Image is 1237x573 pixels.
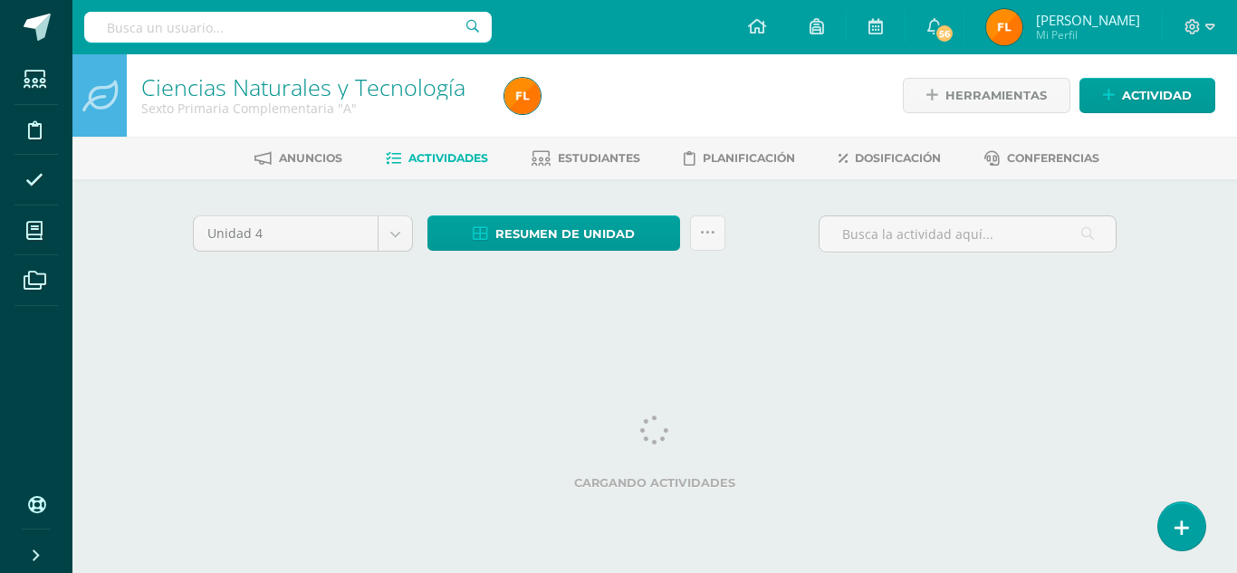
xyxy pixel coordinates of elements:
[1122,79,1192,112] span: Actividad
[1036,27,1140,43] span: Mi Perfil
[839,144,941,173] a: Dosificación
[504,78,541,114] img: 25f6e6797fd9adb8834a93e250faf539.png
[903,78,1070,113] a: Herramientas
[558,151,640,165] span: Estudiantes
[986,9,1022,45] img: 25f6e6797fd9adb8834a93e250faf539.png
[141,72,465,102] a: Ciencias Naturales y Tecnología
[1007,151,1099,165] span: Conferencias
[408,151,488,165] span: Actividades
[532,144,640,173] a: Estudiantes
[207,216,364,251] span: Unidad 4
[984,144,1099,173] a: Conferencias
[855,151,941,165] span: Dosificación
[820,216,1116,252] input: Busca la actividad aquí...
[194,216,412,251] a: Unidad 4
[141,100,483,117] div: Sexto Primaria Complementaria 'A'
[84,12,492,43] input: Busca un usuario...
[945,79,1047,112] span: Herramientas
[703,151,795,165] span: Planificación
[279,151,342,165] span: Anuncios
[495,217,635,251] span: Resumen de unidad
[193,476,1117,490] label: Cargando actividades
[141,74,483,100] h1: Ciencias Naturales y Tecnología
[254,144,342,173] a: Anuncios
[1036,11,1140,29] span: [PERSON_NAME]
[1079,78,1215,113] a: Actividad
[935,24,954,43] span: 56
[427,215,680,251] a: Resumen de unidad
[386,144,488,173] a: Actividades
[684,144,795,173] a: Planificación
